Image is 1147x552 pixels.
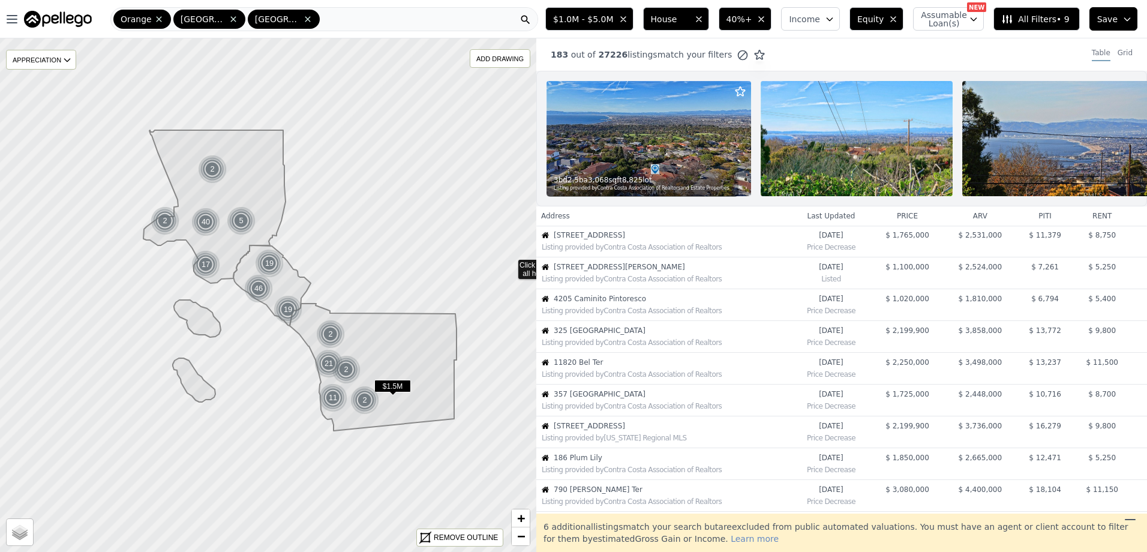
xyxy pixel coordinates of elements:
[244,274,273,303] div: 46
[1029,454,1061,462] span: $ 12,471
[796,240,866,252] div: Price Decrease
[191,250,220,279] div: 17
[319,383,348,412] img: g1.png
[536,49,765,61] div: out of listings
[959,263,1002,271] span: $ 2,524,000
[332,355,361,384] img: g1.png
[789,13,820,25] span: Income
[542,242,791,252] div: Listing provided by Contra Costa Association of Realtors
[871,206,944,226] th: price
[244,274,274,303] img: g1.png
[554,175,732,185] div: 3 bd 2.5 ba sqft lot
[1031,263,1059,271] span: $ 7,261
[857,13,884,25] span: Equity
[1001,13,1069,25] span: All Filters • 9
[959,326,1002,335] span: $ 3,858,000
[726,13,752,25] span: 40%+
[921,11,959,28] span: Assumable Loan(s)
[885,422,929,430] span: $ 2,199,900
[1017,206,1074,226] th: piti
[554,326,791,335] span: 325 [GEOGRAPHIC_DATA]
[554,294,791,304] span: 4205 Caminito Pintoresco
[651,13,689,25] span: House
[314,349,344,378] img: g1.png
[191,208,221,236] img: g1.png
[542,274,791,284] div: Listing provided by Contra Costa Association of Realtors
[761,81,953,196] img: Property Photo 2
[885,485,929,494] span: $ 3,080,000
[517,511,525,526] span: +
[796,389,866,399] time: 2025-08-18 18:10
[796,326,866,335] time: 2025-08-19 00:24
[274,295,302,324] div: 19
[622,175,642,185] span: 8,825
[959,231,1002,239] span: $ 2,531,000
[796,304,866,316] div: Price Decrease
[796,494,866,506] div: Price Decrease
[959,454,1002,462] span: $ 2,665,000
[1089,7,1137,31] button: Save
[255,249,284,278] div: 19
[151,206,180,235] img: g1.png
[1118,48,1133,61] div: Grid
[536,71,1147,206] a: Property Photo 13bd2.5ba3,068sqft8,825lotListing provided byContra Costa Association of Realtorsa...
[227,206,256,235] div: 5
[796,421,866,431] time: 2025-08-18 00:00
[350,386,380,415] img: g1.png
[316,320,346,349] img: g1.png
[554,453,791,463] span: 186 Plum Lily
[553,13,613,25] span: $1.0M - $5.0M
[1088,295,1116,303] span: $ 5,400
[959,390,1002,398] span: $ 2,448,000
[643,7,709,31] button: House
[967,2,986,12] div: NEW
[796,230,866,240] time: 2025-08-19 04:42
[542,338,791,347] div: Listing provided by Contra Costa Association of Realtors
[517,529,525,544] span: −
[796,399,866,411] div: Price Decrease
[542,306,791,316] div: Listing provided by Contra Costa Association of Realtors
[796,367,866,379] div: Price Decrease
[913,7,984,31] button: Assumable Loan(s)
[551,50,568,59] span: 183
[1086,358,1118,367] span: $ 11,500
[319,383,347,412] div: 11
[542,327,549,334] img: House
[542,401,791,411] div: Listing provided by Contra Costa Association of Realtors
[121,13,152,25] span: Orange
[24,11,92,28] img: Pellego
[1074,206,1131,226] th: rent
[191,250,221,279] img: g1.png
[1088,422,1116,430] span: $ 9,800
[1029,326,1061,335] span: $ 13,772
[796,294,866,304] time: 2025-08-19 02:34
[542,391,549,398] img: House
[796,485,866,494] time: 2025-08-16 21:45
[7,519,33,545] a: Layers
[959,295,1002,303] span: $ 1,810,000
[1088,454,1116,462] span: $ 5,250
[542,263,549,271] img: House
[959,358,1002,367] span: $ 3,498,000
[554,421,791,431] span: [STREET_ADDRESS]
[885,358,929,367] span: $ 2,250,000
[512,527,530,545] a: Zoom out
[554,230,791,240] span: [STREET_ADDRESS]
[1088,390,1116,398] span: $ 8,700
[554,262,791,272] span: [STREET_ADDRESS][PERSON_NAME]
[542,486,549,493] img: House
[781,7,840,31] button: Income
[944,206,1016,226] th: arv
[542,433,791,443] div: Listing provided by [US_STATE] Regional MLS
[1029,485,1061,494] span: $ 18,104
[536,206,791,226] th: Address
[542,232,549,239] img: House
[993,7,1079,31] button: All Filters• 9
[796,335,866,347] div: Price Decrease
[796,431,866,443] div: Price Decrease
[434,532,498,543] div: REMOVE OUTLINE
[1029,390,1061,398] span: $ 10,716
[350,386,379,415] div: 2
[1029,422,1061,430] span: $ 16,279
[554,185,732,192] div: Listing provided by Contra Costa Association of Realtors and Estate Properties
